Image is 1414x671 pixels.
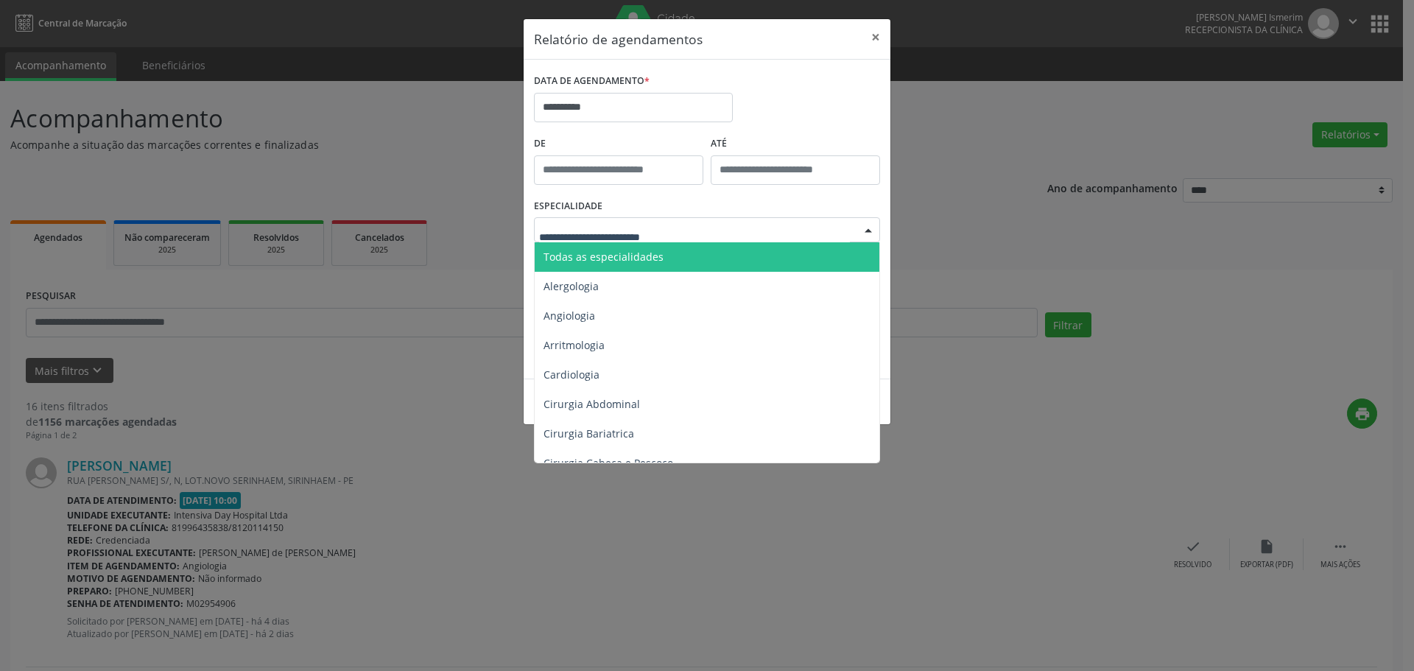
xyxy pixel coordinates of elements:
span: Alergologia [544,279,599,293]
span: Cirurgia Bariatrica [544,426,634,440]
span: Cirurgia Abdominal [544,397,640,411]
label: ATÉ [711,133,880,155]
span: Angiologia [544,309,595,323]
button: Close [861,19,890,55]
label: ESPECIALIDADE [534,195,602,218]
label: DATA DE AGENDAMENTO [534,70,650,93]
span: Todas as especialidades [544,250,664,264]
span: Arritmologia [544,338,605,352]
span: Cardiologia [544,368,599,382]
span: Cirurgia Cabeça e Pescoço [544,456,673,470]
h5: Relatório de agendamentos [534,29,703,49]
label: De [534,133,703,155]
